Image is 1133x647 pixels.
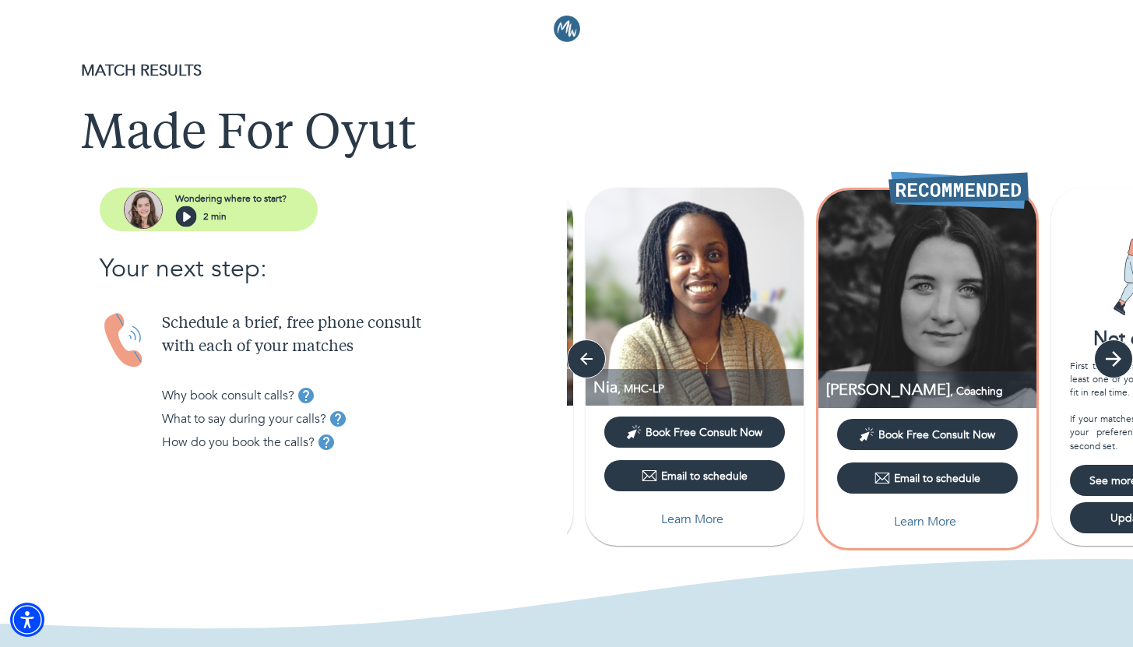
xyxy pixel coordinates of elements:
[618,382,664,396] span: , MHC-LP
[81,107,1053,164] h1: Made For Oyut
[604,460,785,491] button: Email to schedule
[586,188,804,406] img: Nia Millington profile
[874,470,980,486] div: Email to schedule
[203,209,227,223] p: 2 min
[175,192,287,206] p: Wondering where to start?
[81,59,1053,83] p: MATCH RESULTS
[100,250,567,287] p: Your next step:
[593,377,804,398] p: Nia
[100,312,150,369] img: Handset
[604,504,785,535] button: Learn More
[837,506,1018,537] button: Learn More
[554,16,580,42] img: Logo
[100,188,318,231] button: assistantWondering where to start?2 min
[646,425,762,440] span: Book Free Consult Now
[162,386,294,405] p: Why book consult calls?
[315,431,338,454] button: tooltip
[162,433,315,452] p: How do you book the calls?
[878,427,995,442] span: Book Free Consult Now
[604,417,785,448] button: Book Free Consult Now
[294,384,318,407] button: tooltip
[826,379,1036,400] p: Coaching
[837,419,1018,450] button: Book Free Consult Now
[124,190,163,229] img: assistant
[326,407,350,431] button: tooltip
[888,171,1029,209] img: Recommended Therapist
[818,190,1036,408] img: Abigail Finck profile
[894,512,956,531] p: Learn More
[837,462,1018,494] button: Email to schedule
[162,410,326,428] p: What to say during your calls?
[661,510,723,529] p: Learn More
[10,603,44,637] div: Accessibility Menu
[162,312,567,359] p: Schedule a brief, free phone consult with each of your matches
[950,384,1003,399] span: , Coaching
[642,468,748,483] div: Email to schedule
